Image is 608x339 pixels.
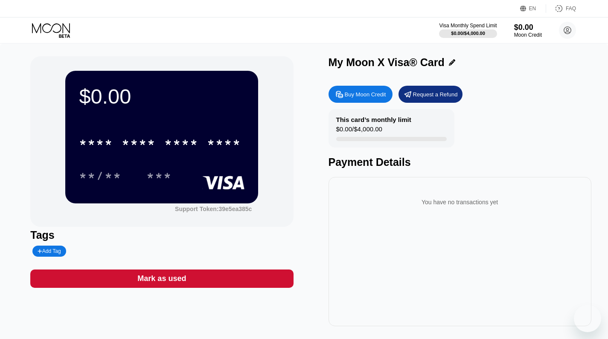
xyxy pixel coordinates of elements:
div: Tags [30,229,293,241]
div: Request a Refund [413,91,458,98]
div: Support Token: 39e5ea385c [175,206,252,212]
div: EN [520,4,546,13]
div: You have no transactions yet [335,190,585,214]
div: This card’s monthly limit [336,116,411,123]
div: Request a Refund [399,86,463,103]
div: FAQ [546,4,576,13]
div: Mark as used [30,269,293,288]
div: Visa Monthly Spend Limit [439,23,497,29]
div: Moon Credit [514,32,542,38]
div: $0.00 [79,84,244,108]
div: Buy Moon Credit [345,91,386,98]
div: Support Token:39e5ea385c [175,206,252,212]
div: Mark as used [137,274,186,284]
iframe: Кнопка запуска окна обмена сообщениями [574,305,601,332]
div: $0.00 / $4,000.00 [336,125,382,137]
div: Buy Moon Credit [329,86,393,103]
div: $0.00 / $4,000.00 [451,31,485,36]
div: My Moon X Visa® Card [329,56,445,69]
div: Add Tag [32,246,66,257]
div: Visa Monthly Spend Limit$0.00/$4,000.00 [439,23,497,38]
div: EN [529,6,536,12]
div: Payment Details [329,156,591,168]
div: FAQ [566,6,576,12]
div: Add Tag [38,248,61,254]
div: $0.00Moon Credit [514,23,542,38]
div: $0.00 [514,23,542,32]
